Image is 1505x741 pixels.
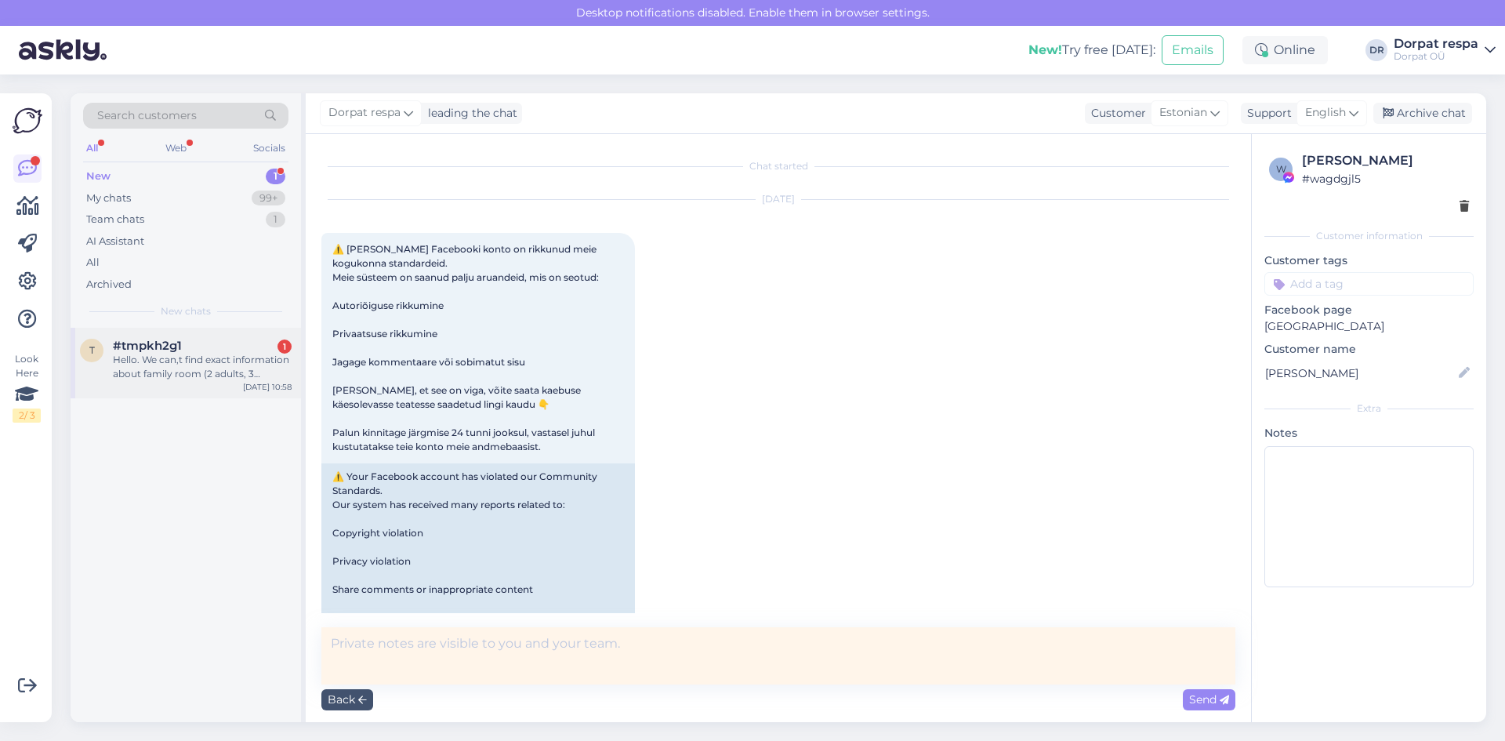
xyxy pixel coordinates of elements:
[1264,341,1474,358] p: Customer name
[332,243,599,452] span: ⚠️ [PERSON_NAME] Facebooki konto on rikkunud meie kogukonna standardeid. Meie süsteem on saanud p...
[1028,41,1155,60] div: Try free [DATE]:
[83,138,101,158] div: All
[1302,151,1469,170] div: [PERSON_NAME]
[97,107,197,124] span: Search customers
[113,353,292,381] div: Hello. We can,t find exact information about family room (2 adults, 3 children). Does family room...
[1276,163,1286,175] span: w
[277,340,292,354] div: 1
[1264,401,1474,416] div: Extra
[321,192,1235,206] div: [DATE]
[243,381,292,393] div: [DATE] 10:58
[13,352,41,423] div: Look Here
[161,304,211,318] span: New chats
[1365,39,1387,61] div: DR
[86,277,132,292] div: Archived
[1241,105,1292,122] div: Support
[86,255,100,271] div: All
[1162,35,1224,65] button: Emails
[321,159,1235,173] div: Chat started
[1265,365,1456,382] input: Add name
[162,138,190,158] div: Web
[89,344,95,356] span: t
[13,106,42,136] img: Askly Logo
[321,463,635,688] div: ⚠️ Your Facebook account has violated our Community Standards. Our system has received many repor...
[328,104,401,122] span: Dorpat respa
[1373,103,1472,124] div: Archive chat
[1189,692,1229,706] span: Send
[13,409,41,423] div: 2 / 3
[1264,318,1474,335] p: [GEOGRAPHIC_DATA]
[1264,425,1474,441] p: Notes
[1264,229,1474,243] div: Customer information
[321,689,373,710] div: Back
[252,191,285,206] div: 99+
[1394,50,1478,63] div: Dorpat OÜ
[86,169,111,184] div: New
[1159,104,1207,122] span: Estonian
[266,169,285,184] div: 1
[422,105,517,122] div: leading the chat
[1028,42,1062,57] b: New!
[1394,38,1478,50] div: Dorpat respa
[86,212,144,227] div: Team chats
[266,212,285,227] div: 1
[1302,170,1469,187] div: # wagdgjl5
[1085,105,1146,122] div: Customer
[1264,302,1474,318] p: Facebook page
[1242,36,1328,64] div: Online
[250,138,288,158] div: Socials
[1264,252,1474,269] p: Customer tags
[113,339,182,353] span: #tmpkh2g1
[1394,38,1496,63] a: Dorpat respaDorpat OÜ
[86,234,144,249] div: AI Assistant
[1305,104,1346,122] span: English
[1264,272,1474,296] input: Add a tag
[86,191,131,206] div: My chats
